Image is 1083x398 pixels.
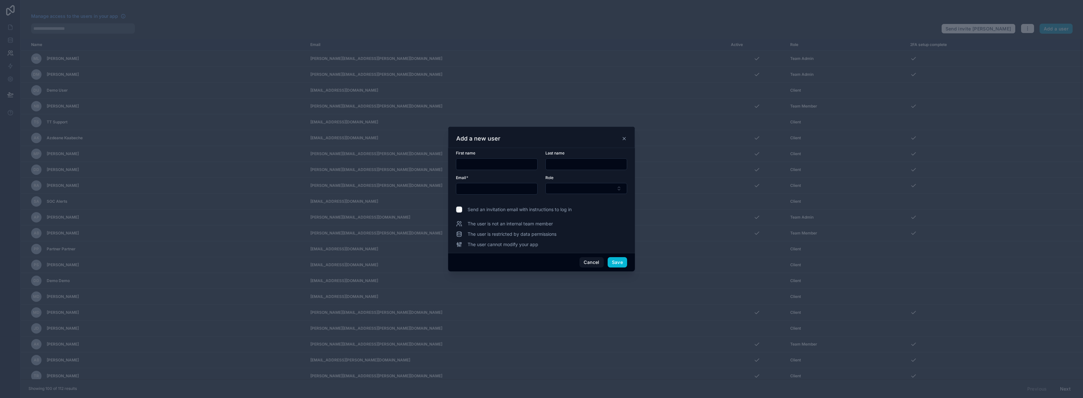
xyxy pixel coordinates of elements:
span: First name [456,151,475,155]
input: Send an invitation email with instructions to log in [456,206,462,213]
button: Cancel [579,257,603,267]
span: Send an invitation email with instructions to log in [468,206,572,213]
span: Email [456,175,466,180]
span: Role [545,175,553,180]
button: Select Button [545,183,627,194]
button: Save [608,257,627,267]
span: The user is not an internal team member [468,221,553,227]
span: The user cannot modify your app [468,241,538,248]
span: Last name [545,151,565,155]
span: The user is restricted by data permissions [468,231,556,237]
h3: Add a new user [456,135,500,142]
